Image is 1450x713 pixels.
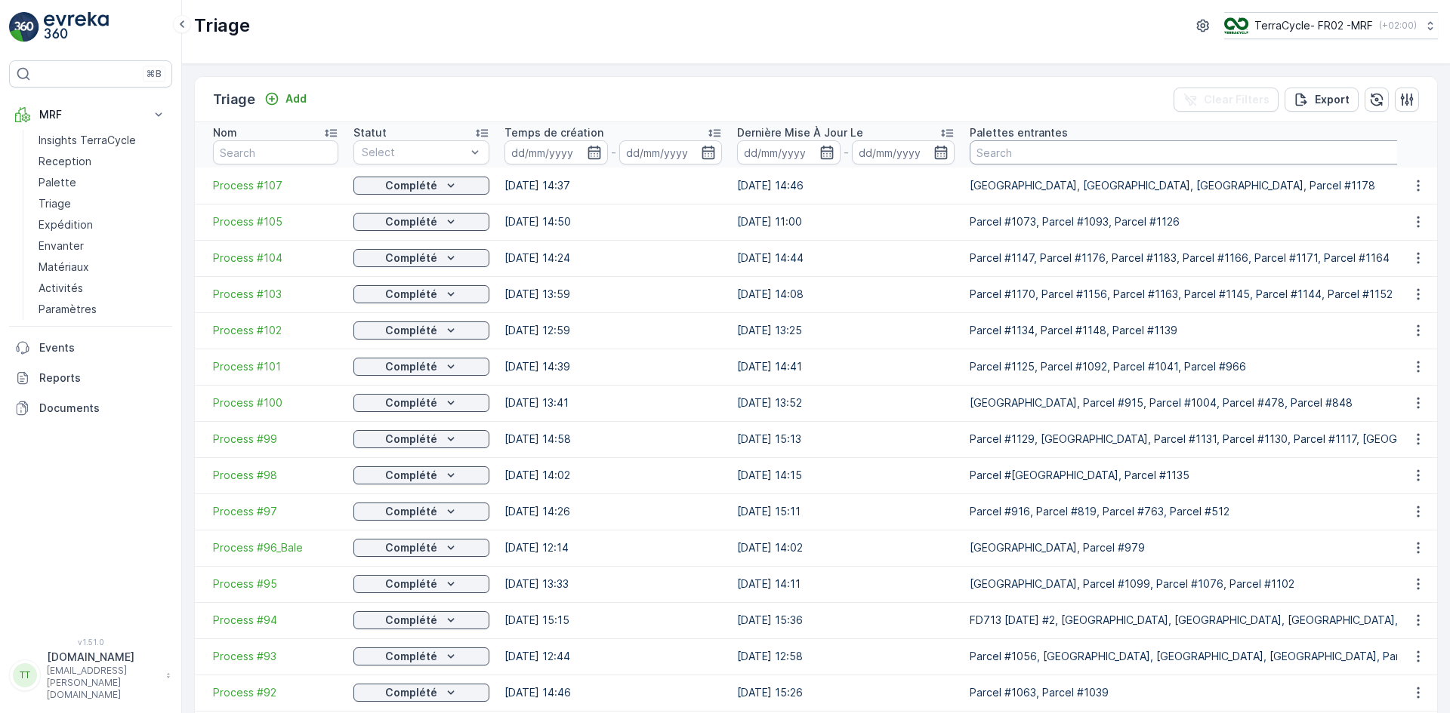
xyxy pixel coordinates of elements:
a: Process #104 [213,250,338,266]
button: Complété [353,684,489,702]
a: Process #105 [213,214,338,229]
button: Complété [353,430,489,448]
button: Complété [353,321,489,340]
td: [DATE] 13:41 [497,385,730,421]
td: [DATE] 13:25 [730,312,962,349]
p: Palette [39,175,76,190]
img: logo [9,12,39,42]
a: Process #92 [213,685,338,700]
a: Process #103 [213,287,338,302]
a: Process #99 [213,432,338,447]
button: Complété [353,213,489,231]
p: Complété [385,359,437,374]
a: Reception [32,151,172,172]
p: Complété [385,323,437,338]
p: [EMAIL_ADDRESS][PERSON_NAME][DOMAIN_NAME] [47,665,159,701]
input: Search [213,140,338,164]
button: Add [258,90,313,108]
td: [DATE] 14:44 [730,240,962,276]
button: Complété [353,285,489,303]
input: dd/mm/yyyy [737,140,841,164]
td: [DATE] 14:15 [730,457,962,493]
p: Export [1315,92,1350,107]
div: TT [13,663,37,687]
button: Complété [353,177,489,195]
a: Process #101 [213,359,338,374]
button: Complété [353,611,489,629]
a: Insights TerraCycle [32,130,172,151]
button: Complété [353,466,489,484]
p: [DOMAIN_NAME] [47,650,159,665]
a: Expédition [32,214,172,235]
td: [DATE] 12:58 [730,638,962,675]
p: MRF [39,107,142,122]
td: [DATE] 14:11 [730,566,962,602]
p: - [611,143,616,161]
td: [DATE] 14:24 [497,240,730,276]
a: Process #102 [213,323,338,338]
p: Documents [39,401,166,416]
td: [DATE] 13:52 [730,385,962,421]
td: [DATE] 14:39 [497,349,730,385]
a: Events [9,333,172,363]
td: [DATE] 14:37 [497,167,730,204]
button: Clear Filters [1174,88,1279,112]
p: Activités [39,281,83,296]
td: [DATE] 14:58 [497,421,730,457]
a: Process #94 [213,613,338,628]
p: Complété [385,540,437,555]
p: Reports [39,370,166,386]
p: Complété [385,685,437,700]
p: Palettes entrantes [970,125,1068,140]
p: Dernière Mise À Jour Le [737,125,863,140]
td: [DATE] 14:41 [730,349,962,385]
p: Complété [385,432,437,447]
a: Documents [9,393,172,423]
td: [DATE] 14:50 [497,204,730,240]
a: Process #100 [213,395,338,410]
button: Complété [353,249,489,267]
p: Paramètres [39,302,97,317]
td: [DATE] 14:26 [497,493,730,530]
p: Complété [385,468,437,483]
td: [DATE] 15:26 [730,675,962,711]
button: Complété [353,502,489,521]
p: Reception [39,154,91,169]
a: Envanter [32,235,172,257]
a: Triage [32,193,172,214]
button: TT[DOMAIN_NAME][EMAIL_ADDRESS][PERSON_NAME][DOMAIN_NAME] [9,650,172,701]
button: Complété [353,575,489,593]
a: Reports [9,363,172,393]
td: [DATE] 12:59 [497,312,730,349]
a: Process #93 [213,649,338,664]
p: ⌘B [147,68,162,80]
a: Process #98 [213,468,338,483]
button: MRF [9,100,172,130]
td: [DATE] 13:59 [497,276,730,312]
td: [DATE] 15:11 [730,493,962,530]
p: Events [39,340,166,355]
td: [DATE] 14:08 [730,276,962,312]
p: Complété [385,214,437,229]
a: Process #97 [213,504,338,519]
span: Process #107 [213,178,338,193]
a: Palette [32,172,172,193]
td: [DATE] 13:33 [497,566,730,602]
a: Process #96_Bale [213,540,338,555]
span: v 1.51.0 [9,638,172,647]
button: Complété [353,394,489,412]
a: Paramètres [32,299,172,320]
input: dd/mm/yyyy [852,140,955,164]
p: Triage [194,14,250,38]
input: dd/mm/yyyy [619,140,723,164]
p: Temps de création [504,125,603,140]
a: Process #95 [213,576,338,592]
